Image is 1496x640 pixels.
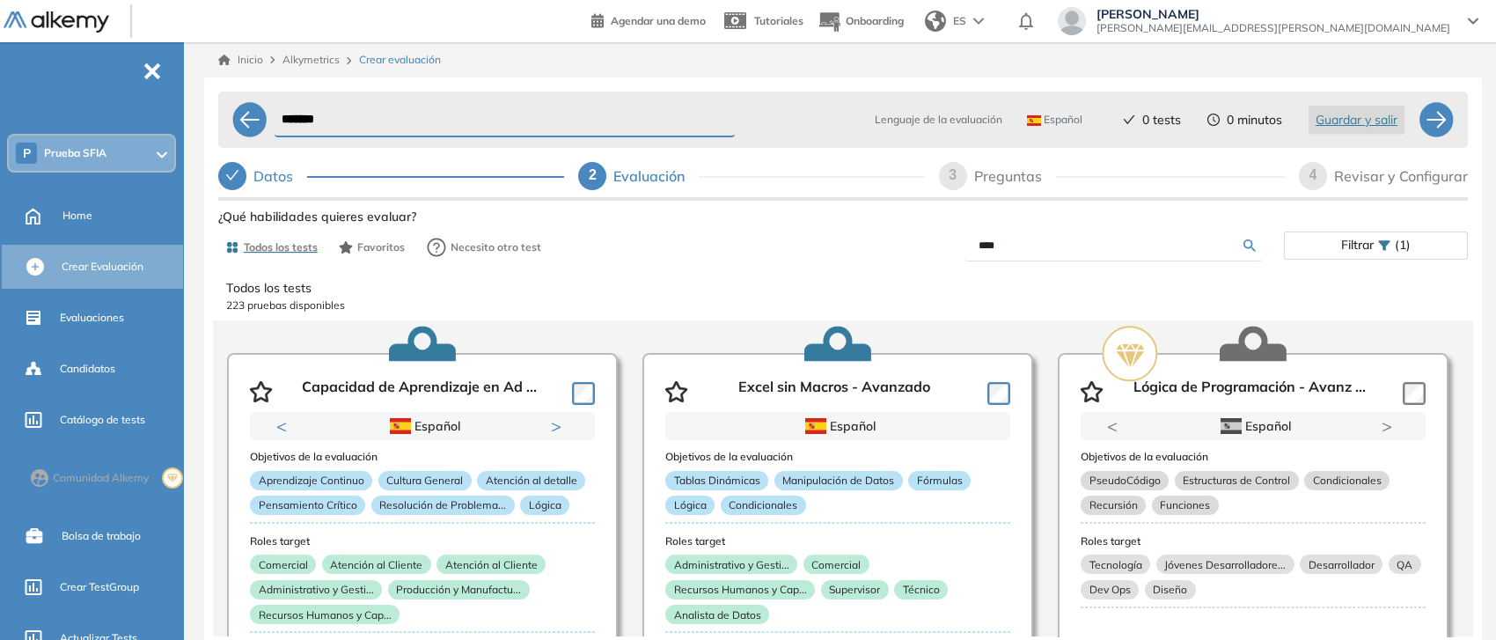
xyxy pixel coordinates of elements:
[589,167,597,182] span: 2
[754,14,803,27] span: Tutoriales
[226,279,1460,298] p: Todos los tests
[1221,418,1242,434] img: ESP
[218,208,416,226] span: ¿Qué habilidades quieres evaluar?
[250,535,595,548] h3: Roles target
[1027,113,1082,127] span: Español
[250,605,400,624] p: Recursos Humanos y Cap...
[846,14,904,27] span: Onboarding
[419,230,549,265] button: Necesito otro test
[728,416,949,436] div: Español
[401,440,422,443] button: 1
[218,52,263,68] a: Inicio
[551,417,568,435] button: Next
[665,605,769,624] p: Analista de Datos
[451,239,541,255] span: Necesito otro test
[665,580,815,600] p: Recursos Humanos y Cap...
[1395,232,1411,258] span: (1)
[1123,114,1135,126] span: check
[436,555,546,574] p: Atención al Cliente
[322,555,431,574] p: Atención al Cliente
[1096,7,1450,21] span: [PERSON_NAME]
[1027,115,1041,126] img: ESP
[1299,162,1468,190] div: 4Revisar y Configurar
[925,11,946,32] img: world
[4,11,109,33] img: Logo
[250,451,595,463] h3: Objetivos de la evaluación
[520,496,569,515] p: Lógica
[953,13,966,29] span: ES
[1227,111,1282,129] span: 0 minutos
[250,471,372,490] p: Aprendizaje Continuo
[429,440,444,443] button: 2
[312,416,533,436] div: Español
[665,471,768,490] p: Tablas Dinámicas
[973,18,984,25] img: arrow
[62,208,92,224] span: Home
[226,298,1460,313] p: 223 pruebas disponibles
[665,555,797,574] p: Administrativo y Gesti...
[805,418,826,434] img: ESP
[250,555,316,574] p: Comercial
[1142,111,1181,129] span: 0 tests
[359,52,441,68] span: Crear evaluación
[613,162,699,190] div: Evaluación
[44,146,106,160] span: Prueba SFIA
[357,239,405,255] span: Favoritos
[591,9,706,30] a: Agendar una demo
[578,162,924,190] div: 2Evaluación
[1207,114,1220,126] span: clock-circle
[1309,167,1317,182] span: 4
[388,580,530,600] p: Producción y Manufactu...
[371,496,515,515] p: Resolución de Problema...
[225,168,239,182] span: check
[1334,162,1468,190] div: Revisar y Configurar
[60,310,124,326] span: Evaluaciones
[1143,416,1364,436] div: Español
[250,496,365,515] p: Pensamiento Crítico
[332,232,412,262] button: Favoritos
[721,496,806,515] p: Condicionales
[60,361,115,377] span: Candidatos
[665,496,715,515] p: Lógica
[665,451,1010,463] h3: Objetivos de la evaluación
[62,528,141,544] span: Bolsa de trabajo
[949,167,957,182] span: 3
[1341,232,1374,258] span: Filtrar
[477,471,585,490] p: Atención al detalle
[908,471,971,490] p: Fórmulas
[60,579,139,595] span: Crear TestGroup
[665,535,1010,548] h3: Roles target
[611,14,706,27] span: Agendar una demo
[253,162,307,190] div: Datos
[894,580,948,600] p: Técnico
[1096,21,1450,35] span: [PERSON_NAME][EMAIL_ADDRESS][PERSON_NAME][DOMAIN_NAME]
[939,162,1285,190] div: 3Preguntas
[875,112,1002,128] span: Lenguaje de la evaluación
[818,3,904,40] button: Onboarding
[218,232,325,262] button: Todos los tests
[738,379,930,405] p: Excel sin Macros - Avanzado
[821,580,889,600] p: Supervisor
[276,417,294,435] button: Previous
[244,239,318,255] span: Todos los tests
[218,162,564,190] div: Datos
[62,259,143,275] span: Crear Evaluación
[60,412,145,428] span: Catálogo de tests
[1316,110,1397,129] span: Guardar y salir
[282,53,340,66] span: Alkymetrics
[302,379,537,405] p: Capacidad de Aprendizaje en Ad ...
[250,580,382,600] p: Administrativo y Gesti...
[390,418,411,434] img: ESP
[378,471,472,490] p: Cultura General
[23,146,31,160] span: P
[974,162,1056,190] div: Preguntas
[774,471,903,490] p: Manipulación de Datos
[1309,106,1404,134] button: Guardar y salir
[803,555,869,574] p: Comercial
